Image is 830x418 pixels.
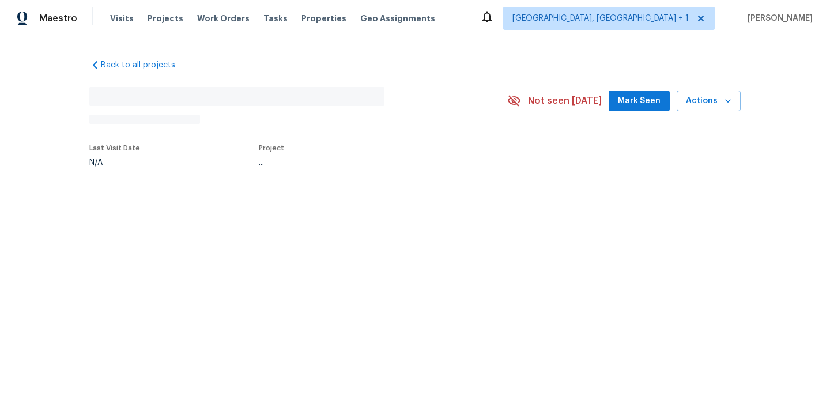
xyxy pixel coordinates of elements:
[686,94,731,108] span: Actions
[197,13,250,24] span: Work Orders
[609,91,670,112] button: Mark Seen
[259,159,480,167] div: ...
[263,14,288,22] span: Tasks
[89,145,140,152] span: Last Visit Date
[512,13,689,24] span: [GEOGRAPHIC_DATA], [GEOGRAPHIC_DATA] + 1
[743,13,813,24] span: [PERSON_NAME]
[89,159,140,167] div: N/A
[259,145,284,152] span: Project
[148,13,183,24] span: Projects
[89,59,200,71] a: Back to all projects
[39,13,77,24] span: Maestro
[618,94,661,108] span: Mark Seen
[301,13,346,24] span: Properties
[677,91,741,112] button: Actions
[528,95,602,107] span: Not seen [DATE]
[360,13,435,24] span: Geo Assignments
[110,13,134,24] span: Visits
